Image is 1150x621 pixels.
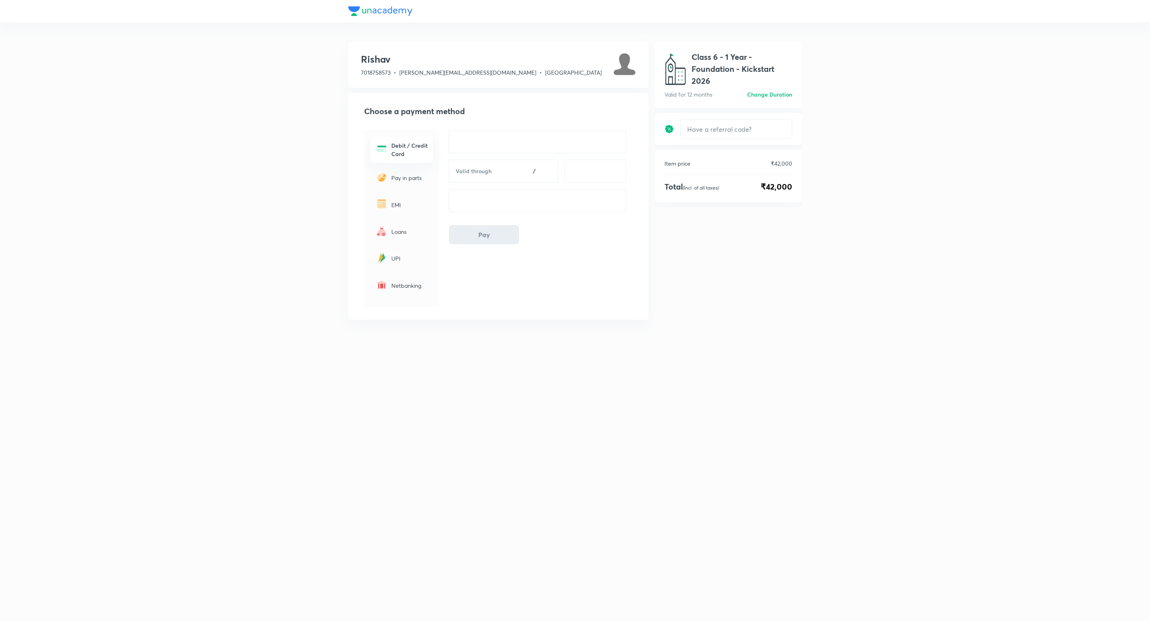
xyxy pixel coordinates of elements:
[761,181,792,193] span: ₹42,000
[375,142,388,155] img: -
[364,105,636,117] h2: Choose a payment method
[771,159,792,168] p: ₹42,000
[391,141,428,158] h6: Debit / Credit Card
[391,254,428,263] p: UPI
[747,90,792,99] h6: Change Duration
[394,69,396,76] span: •
[361,53,602,65] h3: Rishav
[613,53,636,75] img: Avatar
[692,51,792,87] h1: Class 6 - 1 Year - Foundation - Kickstart 2026
[681,120,792,138] input: Have a referral code?
[375,198,388,210] img: -
[449,225,519,244] button: Pay
[664,159,690,168] p: Item price
[399,69,536,76] span: [PERSON_NAME][EMAIL_ADDRESS][DOMAIN_NAME]
[361,69,391,76] span: 7018758573
[375,225,388,237] img: -
[375,251,388,264] img: -
[375,279,388,291] img: -
[391,174,428,182] p: Pay in parts
[539,69,542,76] span: •
[664,51,687,87] img: avatar
[533,167,535,175] h6: /
[391,227,428,236] p: Loans
[683,185,719,191] p: (Incl. of all taxes)
[391,281,428,290] p: Netbanking
[664,181,719,193] h4: Total
[664,90,712,99] p: Valid for 12 months
[478,231,490,239] span: Pay
[456,167,511,175] h6: Valid through
[545,69,602,76] span: [GEOGRAPHIC_DATA]
[375,171,388,184] img: -
[391,201,428,209] p: EMI
[664,124,674,134] img: discount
